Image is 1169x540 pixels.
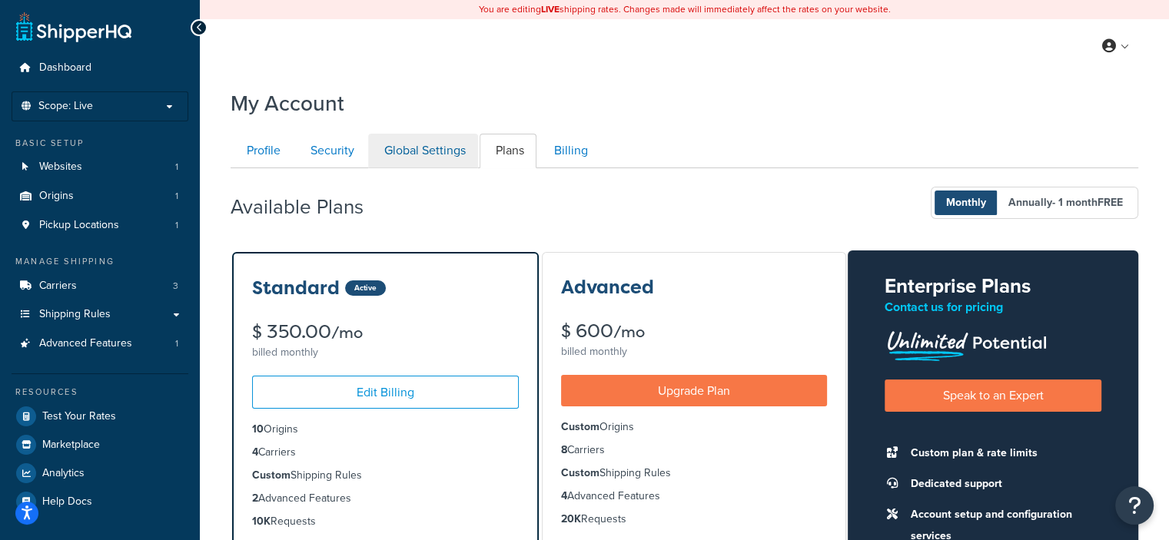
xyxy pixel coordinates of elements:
span: Monthly [935,190,998,215]
b: LIVE [541,2,560,16]
a: Dashboard [12,54,188,82]
span: 3 [173,280,178,293]
span: Websites [39,161,82,174]
div: $ 600 [561,322,828,341]
a: Speak to an Expert [885,379,1101,411]
a: Websites 1 [12,153,188,181]
h2: Available Plans [231,196,387,218]
h3: Standard [252,278,340,298]
strong: 8 [561,442,567,458]
div: billed monthly [561,341,828,363]
span: Carriers [39,280,77,293]
li: Advanced Features [252,490,519,507]
div: billed monthly [252,342,519,363]
a: Carriers 3 [12,272,188,300]
a: Security [294,134,367,168]
div: $ 350.00 [252,323,519,342]
a: ShipperHQ Home [16,12,131,42]
span: 1 [175,337,178,350]
p: Contact us for pricing [885,297,1101,318]
small: /mo [613,321,645,343]
strong: 10 [252,421,264,437]
small: /mo [331,322,363,343]
strong: 2 [252,490,258,506]
strong: Custom [561,419,599,435]
strong: 4 [561,488,567,504]
span: Advanced Features [39,337,132,350]
li: Requests [561,511,828,528]
span: Scope: Live [38,100,93,113]
a: Help Docs [12,488,188,515]
li: Carriers [252,444,519,461]
li: Carriers [12,272,188,300]
li: Advanced Features [12,330,188,358]
h1: My Account [231,88,344,118]
strong: 20K [561,511,581,527]
li: Requests [252,513,519,530]
li: Shipping Rules [252,467,519,484]
a: Plans [480,134,536,168]
li: Shipping Rules [561,465,828,482]
li: Pickup Locations [12,211,188,240]
li: Carriers [561,442,828,459]
span: Pickup Locations [39,219,119,232]
h2: Enterprise Plans [885,275,1101,297]
li: Advanced Features [561,488,828,505]
span: 1 [175,161,178,174]
strong: Custom [561,465,599,481]
strong: Custom [252,467,291,483]
div: Manage Shipping [12,255,188,268]
span: Test Your Rates [42,410,116,423]
span: Help Docs [42,495,92,509]
button: Open Resource Center [1115,486,1154,525]
li: Dedicated support [903,473,1101,495]
li: Origins [252,421,519,438]
span: Shipping Rules [39,308,111,321]
span: 1 [175,219,178,232]
strong: 4 [252,444,258,460]
a: Test Your Rates [12,403,188,430]
a: Advanced Features 1 [12,330,188,358]
span: - 1 month [1052,194,1123,210]
span: Analytics [42,467,85,480]
strong: 10K [252,513,271,529]
a: Profile [231,134,293,168]
a: Marketplace [12,431,188,459]
span: Annually [997,190,1134,215]
img: Unlimited Potential [885,326,1048,361]
span: Dashboard [39,61,91,75]
li: Custom plan & rate limits [903,442,1101,464]
a: Analytics [12,459,188,487]
h3: Advanced [561,277,654,297]
a: Edit Billing [252,376,519,409]
button: Monthly Annually- 1 monthFREE [931,187,1138,219]
a: Global Settings [368,134,478,168]
b: FREE [1098,194,1123,210]
a: Shipping Rules [12,300,188,329]
a: Upgrade Plan [561,375,828,406]
li: Websites [12,153,188,181]
span: Origins [39,190,74,203]
li: Origins [12,182,188,210]
span: 1 [175,190,178,203]
a: Billing [538,134,600,168]
div: Resources [12,386,188,399]
li: Origins [561,419,828,436]
a: Pickup Locations 1 [12,211,188,240]
a: Origins 1 [12,182,188,210]
span: Marketplace [42,439,100,452]
div: Basic Setup [12,137,188,150]
div: Active [345,280,386,296]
